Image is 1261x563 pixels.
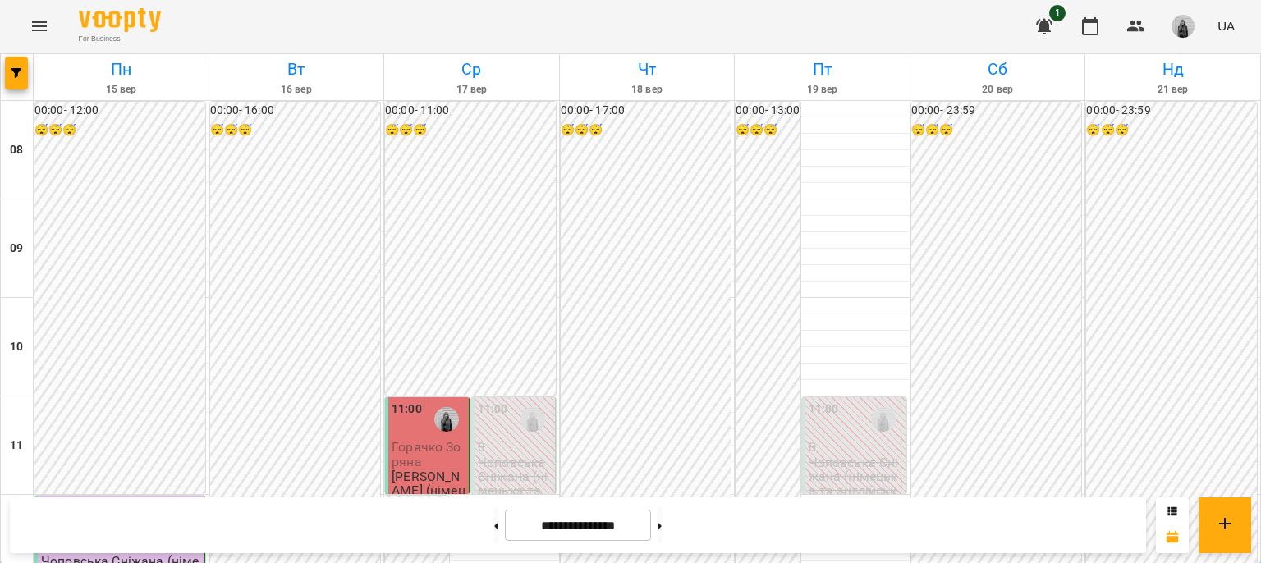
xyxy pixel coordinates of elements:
button: UA [1211,11,1241,41]
h6: 😴😴😴 [736,121,800,140]
h6: 😴😴😴 [1086,121,1257,140]
h6: 00:00 - 17:00 [561,102,731,120]
h6: Пн [36,57,206,82]
h6: 17 вер [387,82,557,98]
h6: 😴😴😴 [911,121,1082,140]
p: Чоповська Сніжана (німецька та англійська, індивідуально) [809,455,902,526]
h6: 😴😴😴 [561,121,731,140]
label: 11:00 [392,401,422,419]
img: Чоповська Сніжана (н, а) [520,407,545,432]
h6: 21 вер [1088,82,1258,98]
h6: 😴😴😴 [210,121,381,140]
h6: 😴😴😴 [34,121,205,140]
span: UA [1217,17,1235,34]
label: 11:00 [478,401,508,419]
h6: 00:00 - 23:59 [911,102,1082,120]
span: Горячко Зоряна [392,439,461,469]
h6: 😴😴😴 [385,121,556,140]
p: Чоповська Сніжана (німецька та англійська, індивідуально) [478,455,552,541]
h6: 18 вер [562,82,732,98]
h6: 00:00 - 13:00 [736,102,800,120]
img: Чоповська Сніжана (н, а) [871,407,896,432]
img: 465148d13846e22f7566a09ee851606a.jpeg [1172,15,1195,38]
p: 0 [478,440,552,454]
h6: 15 вер [36,82,206,98]
h6: Сб [913,57,1083,82]
h6: 10 [10,338,23,356]
h6: 09 [10,240,23,258]
p: [PERSON_NAME] (німецька, індивідуально) [392,469,465,526]
h6: Чт [562,57,732,82]
h6: 16 вер [212,82,382,98]
h6: 11 [10,437,23,455]
h6: Вт [212,57,382,82]
h6: 19 вер [737,82,907,98]
h6: 00:00 - 12:00 [34,102,205,120]
h6: 20 вер [913,82,1083,98]
h6: 00:00 - 23:59 [1086,102,1257,120]
h6: 00:00 - 16:00 [210,102,381,120]
p: 0 [809,440,902,454]
h6: Пт [737,57,907,82]
button: Menu [20,7,59,46]
label: 11:00 [809,401,839,419]
h6: Ср [387,57,557,82]
span: For Business [79,34,161,44]
img: Voopty Logo [79,8,161,32]
span: 1 [1049,5,1066,21]
h6: 00:00 - 11:00 [385,102,556,120]
h6: Нд [1088,57,1258,82]
img: Чоповська Сніжана (н, а) [434,407,459,432]
h6: 08 [10,141,23,159]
